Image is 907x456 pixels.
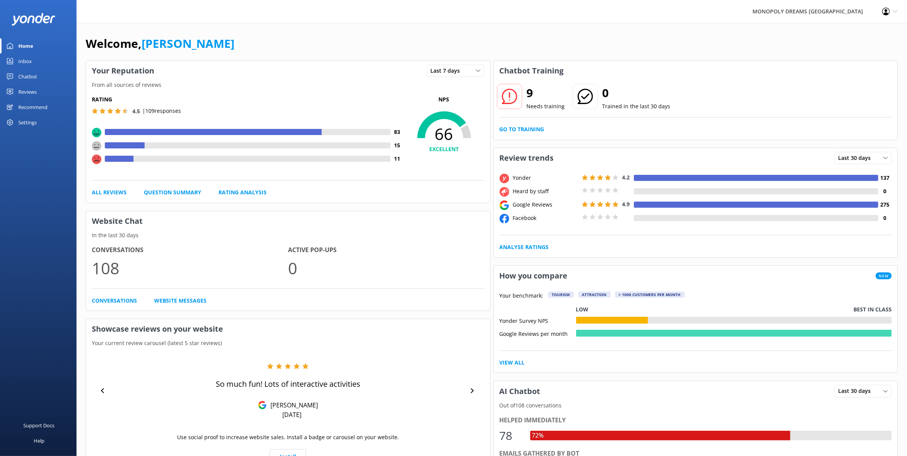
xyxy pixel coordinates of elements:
[876,272,892,279] span: New
[142,107,181,115] p: | 109 responses
[18,38,33,54] div: Home
[878,174,892,182] h4: 137
[431,67,465,75] span: Last 7 days
[391,141,404,150] h4: 15
[92,245,288,255] h4: Conversations
[578,292,611,298] div: Attraction
[878,214,892,222] h4: 0
[282,410,301,419] p: [DATE]
[404,145,484,153] h4: EXCELLENT
[500,415,892,425] div: Helped immediately
[576,305,589,314] p: Low
[500,292,544,301] p: Your benchmark:
[602,84,671,102] h2: 0
[144,188,201,197] a: Question Summary
[500,330,576,337] div: Google Reviews per month
[391,155,404,163] h4: 11
[494,401,898,410] p: Out of 108 conversations
[86,231,490,239] p: In the last 30 days
[218,188,267,197] a: Rating Analysis
[500,243,549,251] a: Analyse Ratings
[92,95,404,104] h5: Rating
[86,319,490,339] h3: Showcase reviews on your website
[878,187,892,195] h4: 0
[500,125,544,134] a: Go to Training
[92,255,288,281] p: 108
[878,200,892,209] h4: 275
[548,292,574,298] div: Tourism
[500,427,523,445] div: 78
[530,431,546,441] div: 72%
[511,187,580,195] div: Heard by staff
[18,115,37,130] div: Settings
[86,61,160,81] h3: Your Reputation
[602,102,671,111] p: Trained in the last 30 days
[154,296,207,305] a: Website Messages
[527,84,565,102] h2: 9
[500,317,576,324] div: Yonder Survey NPS
[404,124,484,143] span: 66
[92,188,127,197] a: All Reviews
[267,401,318,409] p: [PERSON_NAME]
[500,358,525,367] a: View All
[404,95,484,104] p: NPS
[86,81,490,89] p: From all sources of reviews
[86,339,490,347] p: Your current review carousel (latest 5 star reviews)
[18,84,37,99] div: Reviews
[622,200,630,208] span: 4.9
[622,174,630,181] span: 4.2
[18,69,37,84] div: Chatbot
[288,255,484,281] p: 0
[511,214,580,222] div: Facebook
[494,61,570,81] h3: Chatbot Training
[216,379,360,389] p: So much fun! Lots of interactive activities
[838,154,875,162] span: Last 30 days
[511,200,580,209] div: Google Reviews
[511,174,580,182] div: Yonder
[18,54,32,69] div: Inbox
[838,387,875,395] span: Last 30 days
[288,245,484,255] h4: Active Pop-ups
[494,266,573,286] h3: How you compare
[494,381,546,401] h3: AI Chatbot
[132,107,140,115] span: 4.5
[142,36,234,51] a: [PERSON_NAME]
[494,148,560,168] h3: Review trends
[18,99,47,115] div: Recommend
[391,128,404,136] h4: 83
[11,13,55,26] img: yonder-white-logo.png
[92,296,137,305] a: Conversations
[177,433,399,441] p: Use social proof to increase website sales. Install a badge or carousel on your website.
[34,433,44,448] div: Help
[24,418,55,433] div: Support Docs
[853,305,892,314] p: Best in class
[86,34,234,53] h1: Welcome,
[86,211,490,231] h3: Website Chat
[527,102,565,111] p: Needs training
[615,292,685,298] div: > 1000 customers per month
[258,401,267,409] img: Google Reviews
